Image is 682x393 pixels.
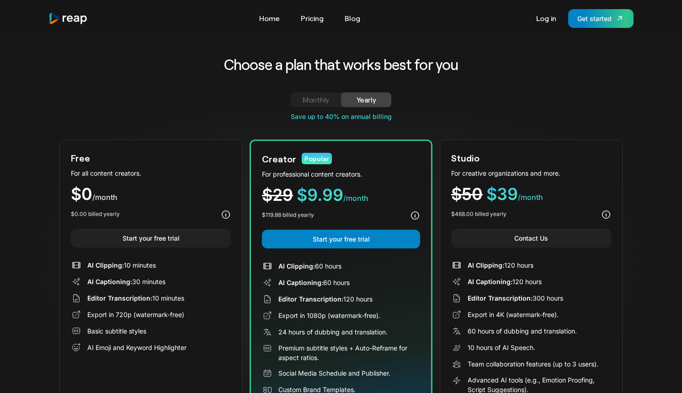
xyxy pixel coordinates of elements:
[451,168,611,178] div: For creative organizations and more.
[48,12,88,25] a: home
[302,153,332,164] div: Popular
[468,260,533,270] div: 120 hours
[87,278,132,285] span: AI Captioning:
[451,210,506,218] div: $468.00 billed yearly
[278,279,323,286] span: AI Captioning:
[568,9,634,28] a: Get started
[278,294,373,304] div: 120 hours
[278,311,380,320] div: Export in 1080p (watermark-free).
[468,343,535,352] div: 10 hours of AI Speech.
[343,194,368,203] span: /month
[71,151,90,165] div: Free
[296,11,328,26] a: Pricing
[48,12,88,25] img: reap logo
[278,295,343,303] span: Editor Transcription:
[71,186,231,203] div: $0
[87,293,184,303] div: 10 minutes
[87,310,184,319] div: Export in 720p (watermark-free)
[486,184,518,204] span: $39
[87,326,146,336] div: Basic subtitle styles
[87,261,124,269] span: AI Clipping:
[262,230,420,248] a: Start your free trial
[262,169,420,179] div: For professional content creators.
[468,326,577,336] div: 60 hours of dubbing and translation.
[352,94,380,105] div: Yearly
[153,55,530,74] h2: Choose a plan that works best for you
[297,185,343,205] span: $9.99
[262,152,296,166] div: Creator
[468,310,559,319] div: Export in 4K (watermark-free).
[340,11,365,26] a: Blog
[451,151,480,165] div: Studio
[451,229,611,248] a: Contact Us
[468,277,542,286] div: 120 hours
[468,261,504,269] span: AI Clipping:
[262,211,314,219] div: $119.88 billed yearly
[255,11,284,26] a: Home
[87,277,165,286] div: 30 minutes
[278,343,420,362] div: Premium subtitle styles + Auto-Reframe for aspect ratios.
[302,94,330,105] div: Monthly
[71,210,120,218] div: $0.00 billed yearly
[577,14,612,23] div: Get started
[71,229,231,248] a: Start your free trial
[532,11,561,26] a: Log in
[518,193,543,202] span: /month
[278,262,315,270] span: AI Clipping:
[262,185,293,205] span: $29
[71,168,231,178] div: For all content creators.
[468,278,512,285] span: AI Captioning:
[278,327,388,337] div: 24 hours of dubbing and translation.
[278,261,341,271] div: 60 hours
[87,294,152,302] span: Editor Transcription:
[92,193,117,202] span: /month
[468,359,598,369] div: Team collaboration features (up to 3 users).
[87,260,156,270] div: 10 minutes
[278,278,350,287] div: 60 hours
[468,293,563,303] div: 300 hours
[87,343,186,352] div: AI Emoji and Keyword Highlighter
[451,184,483,204] span: $50
[278,368,390,378] div: Social Media Schedule and Publisher.
[59,112,623,121] div: Save up to 40% on annual billing
[468,294,533,302] span: Editor Transcription:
